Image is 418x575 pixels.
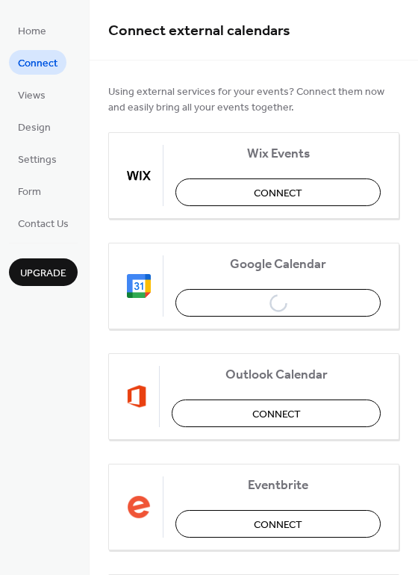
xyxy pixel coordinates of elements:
[9,178,50,203] a: Form
[108,16,290,46] span: Connect external calendars
[127,274,151,298] img: google
[18,88,46,104] span: Views
[175,146,381,162] span: Wix Events
[175,178,381,206] button: Connect
[9,114,60,139] a: Design
[18,184,41,200] span: Form
[172,400,381,427] button: Connect
[127,164,151,187] img: wix
[20,266,66,282] span: Upgrade
[254,186,302,202] span: Connect
[9,18,55,43] a: Home
[9,211,78,235] a: Contact Us
[175,478,381,494] span: Eventbrite
[18,24,46,40] span: Home
[18,120,51,136] span: Design
[175,510,381,538] button: Connect
[127,385,147,408] img: outlook
[18,56,57,72] span: Connect
[9,50,66,75] a: Connect
[175,257,381,273] span: Google Calendar
[252,407,301,423] span: Connect
[9,82,54,107] a: Views
[9,258,78,286] button: Upgrade
[18,217,69,232] span: Contact Us
[254,517,302,533] span: Connect
[18,152,57,168] span: Settings
[127,495,151,519] img: eventbrite
[172,367,381,383] span: Outlook Calendar
[108,84,399,116] span: Using external services for your events? Connect them now and easily bring all your events together.
[9,146,66,171] a: Settings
